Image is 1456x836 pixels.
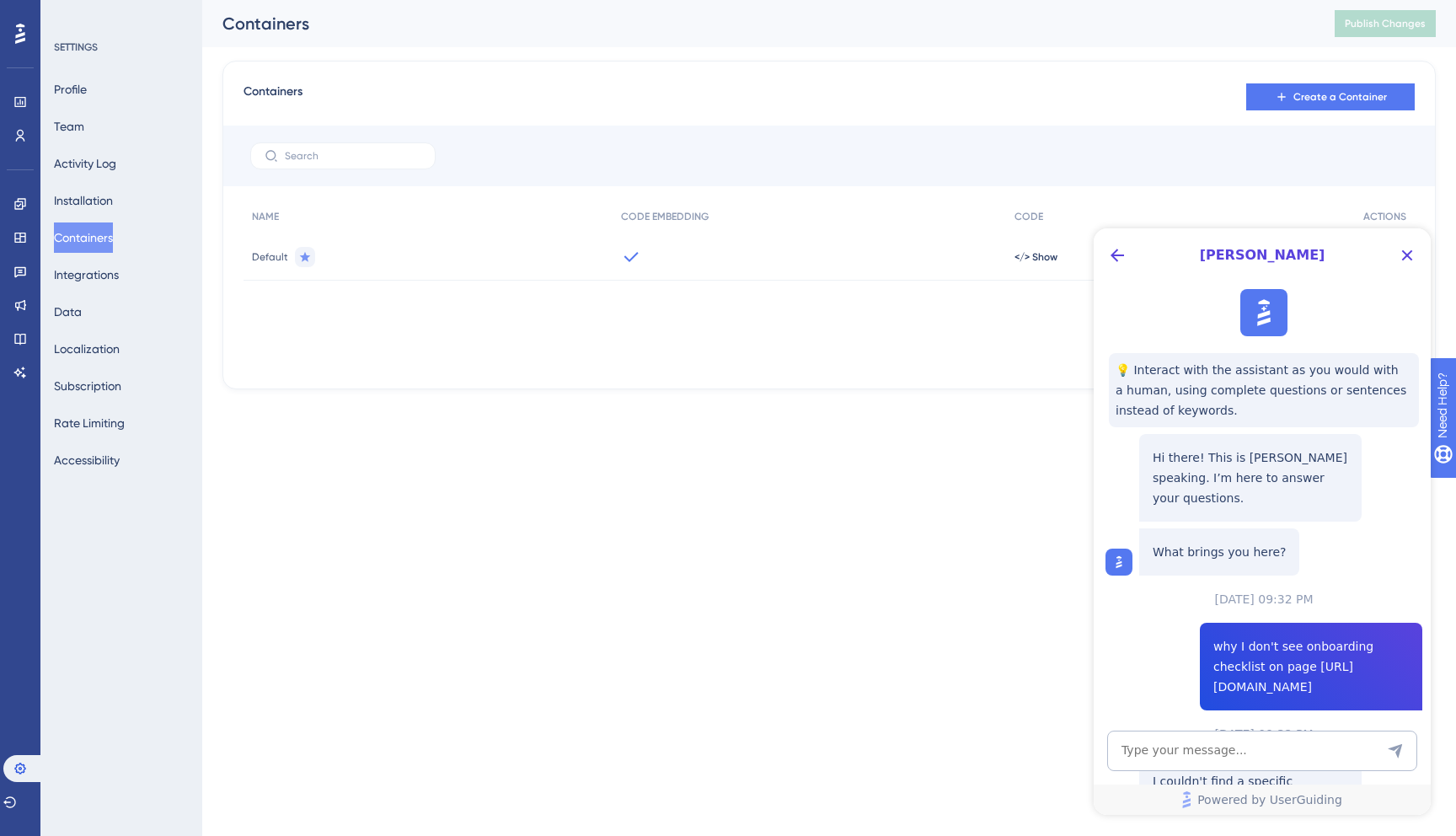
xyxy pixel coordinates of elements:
span: Publish Changes [1345,17,1426,30]
span: ACTIONS [1363,210,1406,223]
span: CODE [1014,210,1043,223]
iframe: UserGuiding AI Assistant [1094,228,1431,815]
input: Search [285,150,421,162]
div: Containers [222,12,1293,35]
span: Need Help? [40,4,105,24]
span: Create a Container [1293,90,1387,104]
button: Publish Changes [1335,10,1436,37]
span: CODE EMBEDDING [621,210,709,223]
span: NAME [252,210,279,223]
button: Create a Container [1246,83,1415,110]
span: Containers [244,82,302,112]
button: </> Show [1014,250,1057,264]
span: Default [252,250,288,264]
